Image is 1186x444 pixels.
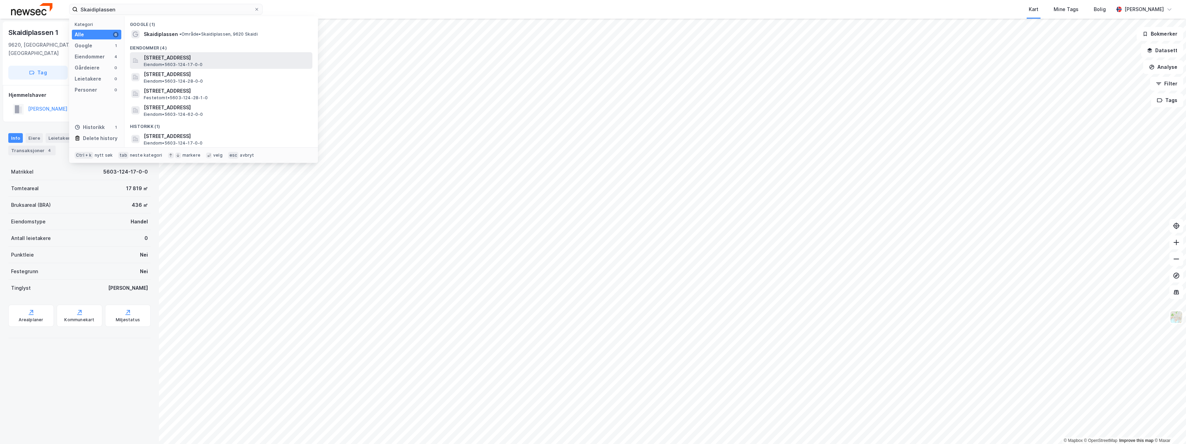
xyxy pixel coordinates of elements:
div: Kart [1029,5,1038,13]
div: Nei [140,267,148,276]
div: Personer [75,86,97,94]
div: 1 [113,43,119,48]
div: 0 [113,87,119,93]
div: 5603-124-17-0-0 [103,168,148,176]
div: Bolig [1094,5,1106,13]
input: Søk på adresse, matrikkel, gårdeiere, leietakere eller personer [78,4,254,15]
div: velg [213,152,223,158]
a: Mapbox [1064,438,1083,443]
div: Historikk [75,123,105,131]
button: Tag [8,66,68,80]
div: 6 [113,32,119,37]
div: Transaksjoner [8,146,56,155]
span: [STREET_ADDRESS] [144,54,310,62]
div: avbryt [240,152,254,158]
div: Eiendommer (4) [124,40,318,52]
div: Hjemmelshaver [9,91,150,99]
button: Datasett [1141,44,1183,57]
span: [STREET_ADDRESS] [144,70,310,78]
div: 9620, [GEOGRAPHIC_DATA], [GEOGRAPHIC_DATA] [8,41,109,57]
div: Tomteareal [11,184,39,193]
span: Eiendom • 5603-124-17-0-0 [144,62,203,67]
span: [STREET_ADDRESS] [144,87,310,95]
a: Improve this map [1119,438,1154,443]
div: 17 819 ㎡ [126,184,148,193]
div: Arealplaner [19,317,43,323]
button: Analyse [1143,60,1183,74]
div: Historikk (1) [124,118,318,131]
img: Z [1170,311,1183,324]
div: Miljøstatus [116,317,140,323]
div: Info [8,133,23,143]
div: Ctrl + k [75,152,93,159]
span: • [179,31,181,37]
div: 436 ㎡ [132,201,148,209]
div: Bruksareal (BRA) [11,201,51,209]
span: [STREET_ADDRESS] [144,132,310,140]
div: 4 [113,54,119,59]
div: 4 [46,147,53,154]
div: neste kategori [130,152,162,158]
div: 0 [144,234,148,242]
span: Eiendom • 5603-124-28-0-0 [144,78,203,84]
button: Filter [1150,77,1183,91]
div: Google (1) [124,16,318,29]
iframe: Chat Widget [1151,411,1186,444]
div: Leietakere [46,133,76,143]
div: Matrikkel [11,168,34,176]
button: Tags [1151,93,1183,107]
div: nytt søk [95,152,113,158]
div: Tinglyst [11,284,31,292]
span: Eiendom • 5603-124-62-0-0 [144,112,203,117]
div: Kategori [75,22,121,27]
span: Eiendom • 5603-124-17-0-0 [144,140,203,146]
div: Delete history [83,134,117,142]
div: 0 [113,76,119,82]
div: Kontrollprogram for chat [1151,411,1186,444]
div: Nei [140,251,148,259]
div: Leietakere [75,75,101,83]
div: Punktleie [11,251,34,259]
img: newsec-logo.f6e21ccffca1b3a03d2d.png [11,3,53,15]
div: Skaidiplassen 1 [8,27,60,38]
div: Kommunekart [64,317,94,323]
div: [PERSON_NAME] [1124,5,1164,13]
div: Mine Tags [1054,5,1079,13]
span: Skaidiplassen [144,30,178,38]
span: Område • Skaidiplassen, 9620 Skaidi [179,31,258,37]
span: Festetomt • 5603-124-28-1-0 [144,95,208,101]
div: Eiendomstype [11,218,46,226]
div: esc [228,152,239,159]
div: Alle [75,30,84,39]
div: 1 [113,124,119,130]
div: tab [118,152,129,159]
div: [PERSON_NAME] [108,284,148,292]
a: OpenStreetMap [1084,438,1118,443]
div: Eiere [26,133,43,143]
div: Eiendommer [75,53,105,61]
span: [STREET_ADDRESS] [144,103,310,112]
div: Gårdeiere [75,64,100,72]
div: Festegrunn [11,267,38,276]
div: Antall leietakere [11,234,51,242]
div: Google [75,41,92,50]
button: Bokmerker [1137,27,1183,41]
div: Handel [131,218,148,226]
div: markere [182,152,200,158]
div: 0 [113,65,119,71]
